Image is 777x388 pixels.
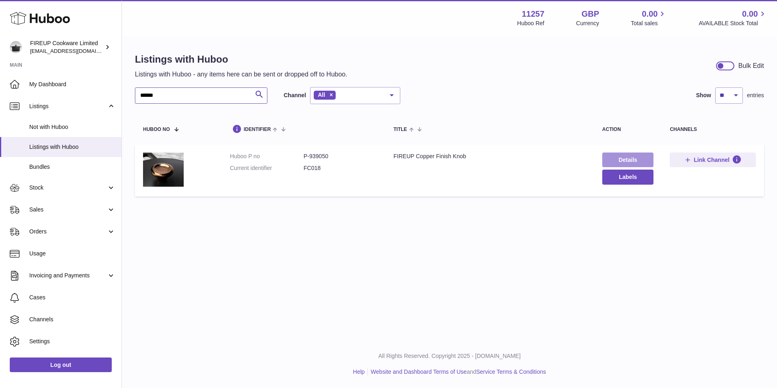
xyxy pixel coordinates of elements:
[747,92,764,99] span: entries
[694,156,729,163] span: Link Channel
[368,368,546,376] li: and
[230,153,304,160] dt: Huboo P no
[576,20,599,27] div: Currency
[10,41,22,53] img: internalAdmin-11257@internal.huboo.com
[642,9,658,20] span: 0.00
[476,368,546,375] a: Service Terms & Conditions
[29,163,115,171] span: Bundles
[29,294,115,301] span: Cases
[353,368,365,375] a: Help
[29,102,107,110] span: Listings
[699,9,767,27] a: 0.00 AVAILABLE Stock Total
[393,127,407,132] span: title
[670,153,756,167] button: Link Channel
[29,123,115,131] span: Not with Huboo
[29,250,115,257] span: Usage
[244,127,271,132] span: identifier
[696,92,711,99] label: Show
[29,206,107,214] span: Sales
[699,20,767,27] span: AVAILABLE Stock Total
[30,48,119,54] span: [EMAIL_ADDRESS][DOMAIN_NAME]
[517,20,545,27] div: Huboo Ref
[631,9,667,27] a: 0.00 Total sales
[143,153,184,186] img: FIREUP Copper Finish Knob
[742,9,758,20] span: 0.00
[670,127,756,132] div: channels
[135,53,347,66] h1: Listings with Huboo
[582,9,599,20] strong: GBP
[304,153,377,160] dd: P-939050
[29,81,115,88] span: My Dashboard
[371,368,467,375] a: Website and Dashboard Terms of Use
[29,184,107,192] span: Stock
[318,92,325,98] span: All
[393,153,586,160] div: FIREUP Copper Finish Knob
[284,92,306,99] label: Channel
[631,20,667,27] span: Total sales
[128,352,770,360] p: All Rights Reserved. Copyright 2025 - [DOMAIN_NAME]
[230,164,304,172] dt: Current identifier
[10,357,112,372] a: Log out
[602,170,654,184] button: Labels
[29,228,107,235] span: Orders
[522,9,545,20] strong: 11257
[29,143,115,151] span: Listings with Huboo
[29,338,115,345] span: Settings
[738,61,764,70] div: Bulk Edit
[30,39,103,55] div: FIREUP Cookware Limited
[29,316,115,323] span: Channels
[29,272,107,279] span: Invoicing and Payments
[602,127,654,132] div: action
[135,70,347,79] p: Listings with Huboo - any items here can be sent or dropped off to Huboo.
[143,127,170,132] span: Huboo no
[304,164,377,172] dd: FC018
[602,153,654,167] a: Details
